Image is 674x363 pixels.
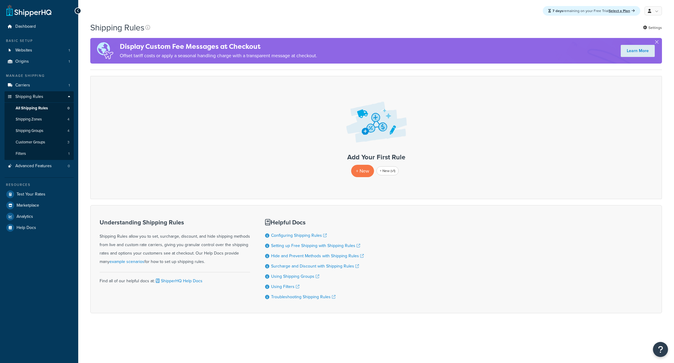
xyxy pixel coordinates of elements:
[351,165,374,177] p: + New
[271,253,364,259] a: Hide and Prevent Methods with Shipping Rules
[271,232,327,239] a: Configuring Shipping Rules
[97,154,656,161] h3: Add Your First Rule
[67,128,70,133] span: 4
[15,83,30,88] span: Carriers
[5,56,74,67] li: Origins
[15,24,36,29] span: Dashboard
[110,258,144,265] a: example scenarios
[155,278,203,284] a: ShipperHQ Help Docs
[15,48,32,53] span: Websites
[5,103,74,114] a: All Shipping Rules 0
[5,80,74,91] a: Carriers 1
[609,8,635,14] a: Select a Plan
[5,211,74,222] a: Analytics
[15,94,43,99] span: Shipping Rules
[100,272,250,285] div: Find all of our helpful docs at:
[5,161,74,172] li: Advanced Features
[6,5,51,17] a: ShipperHQ Home
[120,42,317,52] h4: Display Custom Fee Messages at Checkout
[5,148,74,159] a: Filters 1
[5,91,74,160] li: Shipping Rules
[271,294,335,300] a: Troubleshooting Shipping Rules
[5,182,74,187] div: Resources
[69,59,70,64] span: 1
[16,128,43,133] span: Shipping Groups
[17,203,39,208] span: Marketplace
[5,21,74,32] a: Dashboard
[16,106,48,111] span: All Shipping Rules
[5,56,74,67] a: Origins 1
[271,273,319,280] a: Using Shipping Groups
[621,45,655,57] a: Learn More
[15,59,29,64] span: Origins
[69,83,70,88] span: 1
[17,192,45,197] span: Test Your Rates
[5,222,74,233] a: Help Docs
[100,219,250,266] div: Shipping Rules allow you to set, surcharge, discount, and hide shipping methods from live and cus...
[67,106,70,111] span: 0
[5,137,74,148] a: Customer Groups 3
[5,91,74,102] a: Shipping Rules
[17,225,36,230] span: Help Docs
[67,117,70,122] span: 4
[653,342,668,357] button: Open Resource Center
[643,23,662,32] a: Settings
[5,103,74,114] li: All Shipping Rules
[100,219,250,226] h3: Understanding Shipping Rules
[17,214,33,219] span: Analytics
[5,125,74,136] a: Shipping Groups 4
[120,52,317,60] p: Offset tariff costs or apply a seasonal handling charge with a transparent message at checkout.
[543,6,640,16] div: remaining on your Free Trial
[68,151,70,156] span: 1
[5,161,74,172] a: Advanced Features 0
[5,189,74,200] a: Test Your Rates
[271,243,360,249] a: Setting up Free Shipping with Shipping Rules
[16,117,42,122] span: Shipping Zones
[5,45,74,56] li: Websites
[90,22,144,33] h1: Shipping Rules
[5,114,74,125] a: Shipping Zones 4
[5,80,74,91] li: Carriers
[5,114,74,125] li: Shipping Zones
[376,166,399,175] a: + New (v1)
[265,219,364,226] h3: Helpful Docs
[5,148,74,159] li: Filters
[5,73,74,78] div: Manage Shipping
[67,140,70,145] span: 3
[5,137,74,148] li: Customer Groups
[271,283,299,290] a: Using Filters
[5,200,74,211] a: Marketplace
[5,45,74,56] a: Websites 1
[16,151,26,156] span: Filters
[552,8,563,14] strong: 7 days
[15,164,52,169] span: Advanced Features
[271,263,359,269] a: Surcharge and Discount with Shipping Rules
[16,140,45,145] span: Customer Groups
[90,38,120,64] img: duties-banner-06bc72dcb5fe05cb3f9472aba00be2ae8eb53ab6f0d8bb03d382ba314ac3c341.png
[5,125,74,136] li: Shipping Groups
[68,164,70,169] span: 0
[69,48,70,53] span: 1
[5,38,74,43] div: Basic Setup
